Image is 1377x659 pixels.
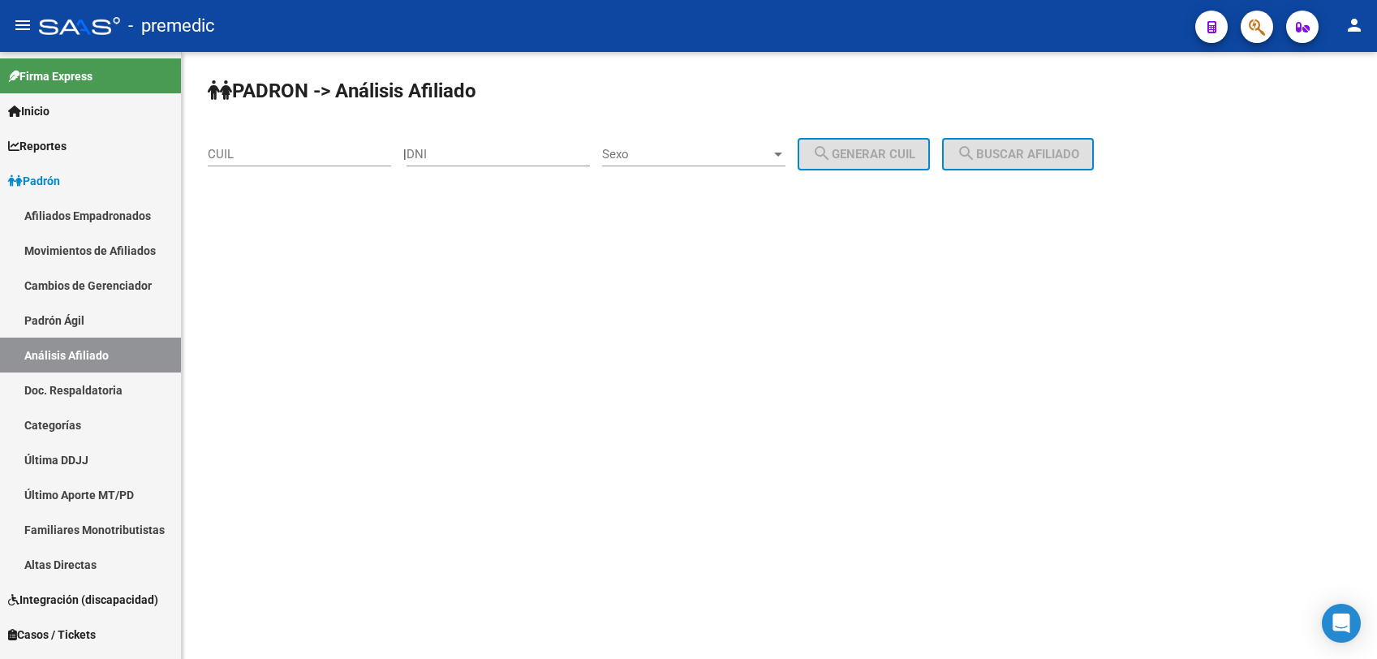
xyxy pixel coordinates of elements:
div: | [403,147,942,162]
span: Reportes [8,137,67,155]
mat-icon: person [1345,15,1364,35]
span: Padrón [8,172,60,190]
span: - premedic [128,8,215,44]
span: Casos / Tickets [8,626,96,644]
span: Buscar afiliado [957,147,1079,162]
button: Buscar afiliado [942,138,1094,170]
mat-icon: menu [13,15,32,35]
span: Integración (discapacidad) [8,591,158,609]
span: Firma Express [8,67,93,85]
span: Inicio [8,102,49,120]
span: Sexo [602,147,771,162]
span: Generar CUIL [812,147,915,162]
mat-icon: search [957,144,976,163]
div: Open Intercom Messenger [1322,604,1361,643]
strong: PADRON -> Análisis Afiliado [208,80,476,102]
button: Generar CUIL [798,138,930,170]
mat-icon: search [812,144,832,163]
